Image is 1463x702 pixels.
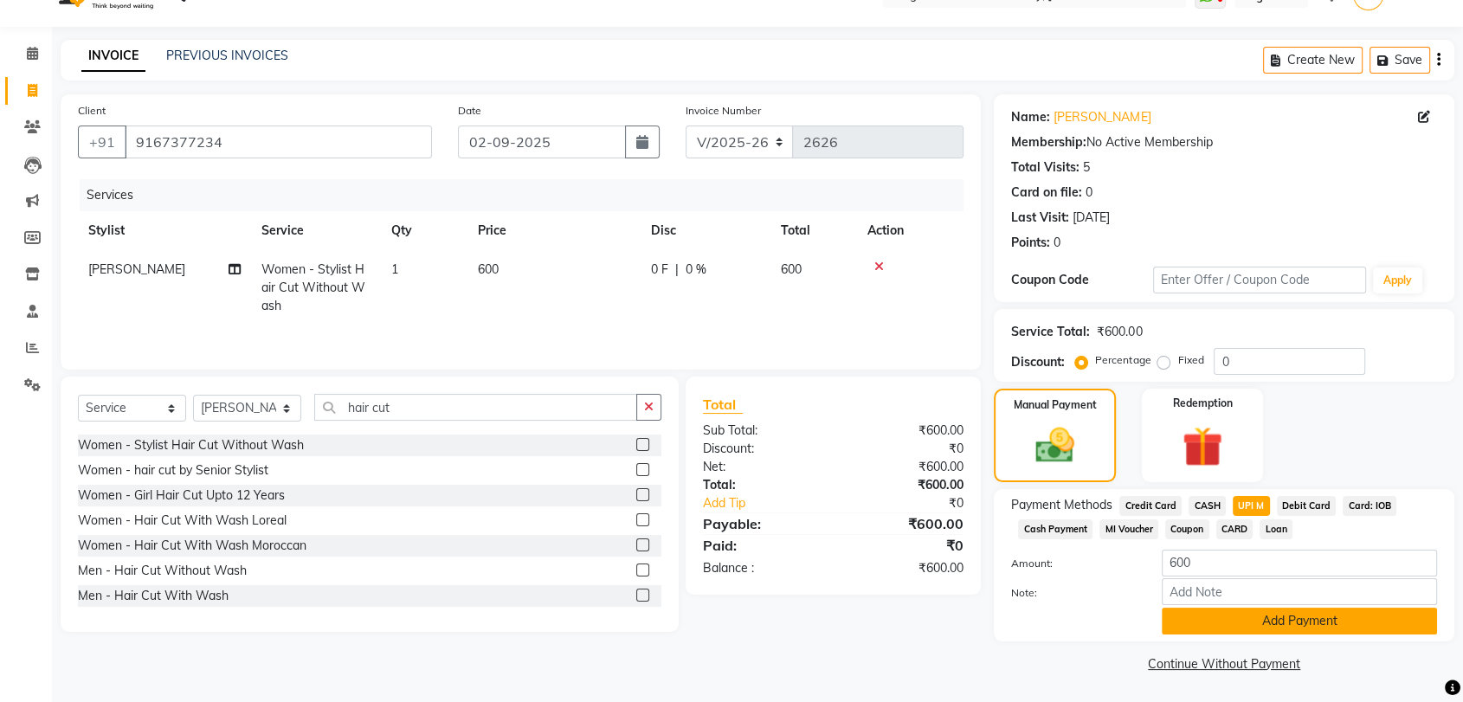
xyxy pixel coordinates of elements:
div: Services [80,179,976,211]
span: Credit Card [1119,496,1182,516]
div: Service Total: [1011,323,1090,341]
div: Women - Hair Cut With Wash Loreal [78,512,287,530]
span: | [675,261,679,279]
span: Women - Stylist Hair Cut Without Wash [261,261,365,313]
div: Balance : [690,559,834,577]
a: [PERSON_NAME] [1054,108,1150,126]
th: Action [857,211,964,250]
label: Amount: [998,556,1149,571]
span: Card: IOB [1343,496,1396,516]
div: ₹600.00 [1097,323,1142,341]
div: Name: [1011,108,1050,126]
span: CASH [1189,496,1226,516]
span: Payment Methods [1011,496,1112,514]
span: 0 F [651,261,668,279]
input: Amount [1162,550,1437,576]
a: Continue Without Payment [997,655,1451,673]
th: Stylist [78,211,251,250]
img: _gift.svg [1170,422,1234,472]
span: 600 [781,261,802,277]
label: Fixed [1177,352,1203,368]
input: Add Note [1162,578,1437,605]
a: Add Tip [690,494,857,512]
div: Men - Hair Cut With Wash [78,587,229,605]
div: Points: [1011,234,1050,252]
div: ₹600.00 [834,559,977,577]
div: Total: [690,476,834,494]
label: Invoice Number [686,103,761,119]
input: Search or Scan [314,394,637,421]
div: Sub Total: [690,422,834,440]
label: Date [458,103,481,119]
input: Enter Offer / Coupon Code [1153,267,1366,293]
span: MI Voucher [1099,519,1158,539]
div: ₹0 [834,535,977,556]
button: Save [1370,47,1430,74]
div: No Active Membership [1011,133,1437,151]
label: Manual Payment [1014,397,1097,413]
label: Redemption [1172,396,1232,411]
button: Apply [1373,267,1422,293]
th: Price [467,211,641,250]
div: 0 [1054,234,1060,252]
div: Card on file: [1011,184,1082,202]
th: Disc [641,211,770,250]
img: _cash.svg [1023,423,1086,467]
span: Coupon [1165,519,1209,539]
input: Search by Name/Mobile/Email/Code [125,126,432,158]
div: ₹600.00 [834,458,977,476]
div: ₹600.00 [834,422,977,440]
div: ₹600.00 [834,513,977,534]
button: +91 [78,126,126,158]
span: 0 % [686,261,706,279]
div: Membership: [1011,133,1086,151]
a: INVOICE [81,41,145,72]
th: Qty [381,211,467,250]
div: Discount: [1011,353,1065,371]
div: Discount: [690,440,834,458]
label: Percentage [1095,352,1150,368]
div: Paid: [690,535,834,556]
span: Debit Card [1277,496,1337,516]
span: 1 [391,261,398,277]
div: 0 [1086,184,1092,202]
a: PREVIOUS INVOICES [166,48,288,63]
div: Coupon Code [1011,271,1153,289]
span: UPI M [1233,496,1270,516]
span: Loan [1260,519,1292,539]
button: Add Payment [1162,608,1437,634]
div: Women - hair cut by Senior Stylist [78,461,268,480]
div: ₹0 [857,494,976,512]
button: Create New [1263,47,1363,74]
div: Net: [690,458,834,476]
div: Women - Stylist Hair Cut Without Wash [78,436,304,454]
span: 600 [478,261,499,277]
label: Client [78,103,106,119]
th: Service [251,211,381,250]
div: ₹0 [834,440,977,458]
label: Note: [998,585,1149,601]
div: Men - Hair Cut Without Wash [78,562,247,580]
span: Total [703,396,743,414]
div: ₹600.00 [834,476,977,494]
div: 5 [1083,158,1090,177]
div: Women - Girl Hair Cut Upto 12 Years [78,486,285,505]
div: Women - Hair Cut With Wash Moroccan [78,537,306,555]
div: Last Visit: [1011,209,1069,227]
span: [PERSON_NAME] [88,261,185,277]
span: CARD [1216,519,1254,539]
div: Payable: [690,513,834,534]
th: Total [770,211,857,250]
div: [DATE] [1073,209,1110,227]
span: Cash Payment [1018,519,1092,539]
div: Total Visits: [1011,158,1080,177]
